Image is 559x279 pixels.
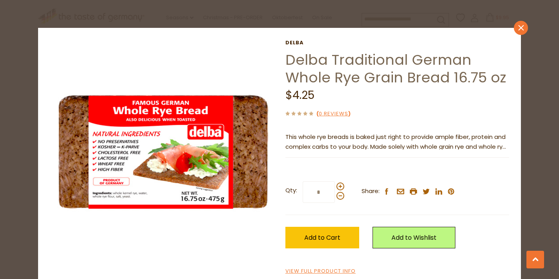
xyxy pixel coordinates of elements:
a: Delba Traditional German Whole Rye Grain Bread 16.75 oz [285,50,506,88]
span: $4.25 [285,88,314,103]
span: ( ) [316,110,351,117]
button: Add to Cart [285,227,359,248]
p: This whole rye breads is baked just right to provide ample fiber, protein and complex carbs to yo... [285,132,509,152]
strong: Qty: [285,186,297,195]
a: Delba [285,40,509,46]
span: Share: [362,186,380,196]
a: 0 Reviews [319,110,348,118]
a: View Full Product Info [285,267,356,275]
a: Add to Wishlist [373,227,455,248]
input: Qty: [303,181,335,203]
span: Add to Cart [304,233,340,242]
img: Delba Traditional German Whole Rye Grain Bread 16.75 oz [50,40,274,264]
